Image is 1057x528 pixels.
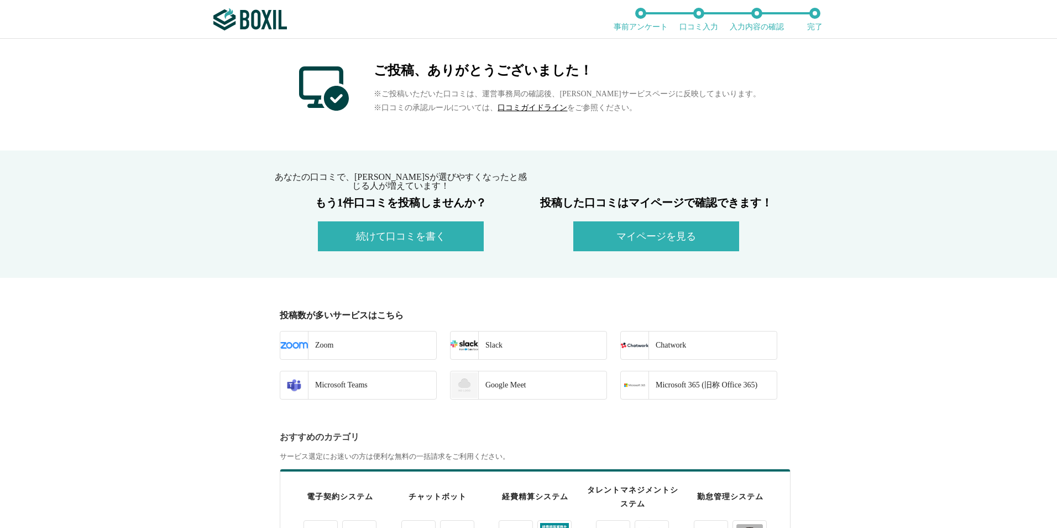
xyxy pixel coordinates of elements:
li: 完了 [786,8,844,31]
div: タレントマネジメントシステム [587,485,678,509]
div: 勤怠管理システム [684,485,776,509]
div: おすすめのカテゴリ [280,433,784,442]
div: Chatwork [648,332,686,359]
div: Microsoft Teams [308,371,368,399]
li: 口コミ入力 [669,8,728,31]
div: チャットボット [391,485,483,509]
div: Slack [478,332,503,359]
a: 続けて口コミを書く [318,233,484,241]
a: 口コミガイドライン [498,103,567,112]
div: Microsoft 365 (旧称 Office 365) [648,371,757,399]
div: Zoom [308,332,333,359]
a: Microsoft 365 (旧称 Office 365) [620,371,777,400]
li: 入力内容の確認 [728,8,786,31]
div: Google Meet [478,371,526,399]
div: 経費精算システム [489,485,581,509]
a: Google Meet [450,371,607,400]
div: 電子契約システム [294,485,386,509]
span: あなたの口コミで、[PERSON_NAME]Sが選びやすくなったと感じる人が増えています！ [275,172,527,190]
button: マイページを見る [573,221,739,251]
a: Microsoft Teams [280,371,437,400]
h3: もう1件口コミを投稿しませんか？ [273,197,528,208]
a: Slack [450,331,607,360]
a: マイページを見る [573,233,739,241]
div: 投稿数が多いサービスはこちら [280,311,784,320]
button: 続けて口コミを書く [318,221,484,251]
h3: 投稿した口コミはマイページで確認できます！ [528,197,784,208]
img: ボクシルSaaS_ロゴ [213,8,287,30]
p: ※ご投稿いただいた口コミは、運営事務局の確認後、[PERSON_NAME]サービスページに反映してまいります。 [374,87,760,101]
a: Chatwork [620,331,777,360]
li: 事前アンケート [611,8,669,31]
a: Zoom [280,331,437,360]
p: ※口コミの承認ルールについては、 をご参照ください。 [374,101,760,115]
div: サービス選定にお迷いの方は便利な無料の一括請求をご利用ください。 [280,453,784,460]
h2: ご投稿、ありがとうございました！ [374,64,760,77]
